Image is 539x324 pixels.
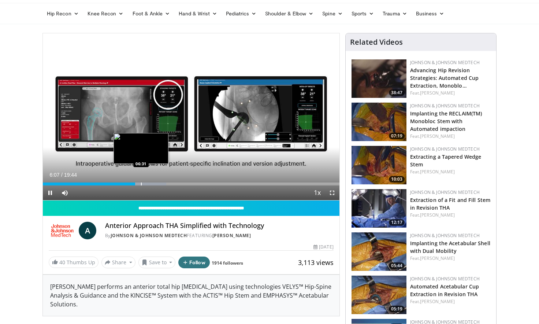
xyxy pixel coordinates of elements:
[64,172,77,178] span: 19:44
[350,38,403,47] h4: Related Videos
[410,59,480,66] a: Johnson & Johnson MedTech
[352,146,406,184] img: 0b84e8e2-d493-4aee-915d-8b4f424ca292.150x105_q85_crop-smart_upscale.jpg
[420,90,455,96] a: [PERSON_NAME]
[378,6,412,21] a: Trauma
[352,232,406,271] img: 9c1ab193-c641-4637-bd4d-10334871fca9.150x105_q85_crop-smart_upscale.jpg
[410,196,490,211] a: Extraction of a Fit and Fill Stem in Revision THA
[410,298,490,305] div: Feat.
[352,59,406,98] img: 9f1a5b5d-2ba5-4c40-8e0c-30b4b8951080.150x105_q85_crop-smart_upscale.jpg
[61,172,63,178] span: /
[389,262,405,269] span: 05:44
[410,133,490,140] div: Feat.
[420,169,455,175] a: [PERSON_NAME]
[352,103,406,141] img: ffc33e66-92ed-4f11-95c4-0a160745ec3c.150x105_q85_crop-smart_upscale.jpg
[313,244,333,250] div: [DATE]
[49,222,76,239] img: Johnson & Johnson MedTech
[79,222,96,239] a: A
[105,232,334,239] div: By FEATURING
[410,276,480,282] a: Johnson & Johnson MedTech
[105,222,334,230] h4: Anterior Approach THA Simplified with Technology
[212,260,243,266] a: 1914 followers
[420,298,455,305] a: [PERSON_NAME]
[138,257,176,268] button: Save to
[412,6,449,21] a: Business
[410,212,490,218] div: Feat.
[261,6,318,21] a: Shoulder & Elbow
[43,33,339,200] video-js: Video Player
[42,6,83,21] a: Hip Recon
[410,283,479,298] a: Automated Acetabular Cup Extraction in Revision THA
[43,275,339,316] div: [PERSON_NAME] performs an anterior total hip [MEDICAL_DATA] using technologies VELYS™ Hip-Spine A...
[410,110,482,132] a: Implanting the RECLAIM(TM) Monobloc Stem with Automated impaction
[389,176,405,183] span: 10:03
[128,6,175,21] a: Foot & Ankle
[114,133,168,164] img: image.jpeg
[174,6,222,21] a: Hand & Wrist
[59,259,65,266] span: 40
[410,90,490,96] div: Feat.
[57,185,72,200] button: Mute
[212,232,251,239] a: [PERSON_NAME]
[352,189,406,228] a: 12:17
[420,212,455,218] a: [PERSON_NAME]
[43,185,57,200] button: Pause
[347,6,379,21] a: Sports
[410,240,490,254] a: Implanting the Acetabular Shell with Dual Mobility
[83,6,128,21] a: Knee Recon
[352,59,406,98] a: 38:47
[298,258,334,267] span: 3,113 views
[178,257,210,268] button: Follow
[420,133,455,139] a: [PERSON_NAME]
[49,172,59,178] span: 6:07
[318,6,347,21] a: Spine
[389,219,405,226] span: 12:17
[410,153,482,168] a: Extracting a Tapered Wedge Stem
[410,232,480,239] a: Johnson & Johnson MedTech
[325,185,339,200] button: Fullscreen
[49,257,98,268] a: 40 Thumbs Up
[101,257,135,268] button: Share
[420,255,455,261] a: [PERSON_NAME]
[352,189,406,228] img: 82aed312-2a25-4631-ae62-904ce62d2708.150x105_q85_crop-smart_upscale.jpg
[310,185,325,200] button: Playback Rate
[410,169,490,175] div: Feat.
[352,276,406,314] img: d5b2f4bf-f70e-4130-8279-26f7233142ac.150x105_q85_crop-smart_upscale.jpg
[410,67,479,89] a: Advancing Hip Revision Strategies: Automated Cup Extraction, Monoblo…
[410,255,490,262] div: Feat.
[410,146,480,152] a: Johnson & Johnson MedTech
[222,6,261,21] a: Pediatrics
[352,103,406,141] a: 07:19
[43,183,339,185] div: Progress Bar
[389,133,405,139] span: 07:19
[389,306,405,312] span: 05:19
[352,146,406,184] a: 10:03
[410,103,480,109] a: Johnson & Johnson MedTech
[352,232,406,271] a: 05:44
[410,189,480,195] a: Johnson & Johnson MedTech
[389,89,405,96] span: 38:47
[352,276,406,314] a: 05:19
[111,232,187,239] a: Johnson & Johnson MedTech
